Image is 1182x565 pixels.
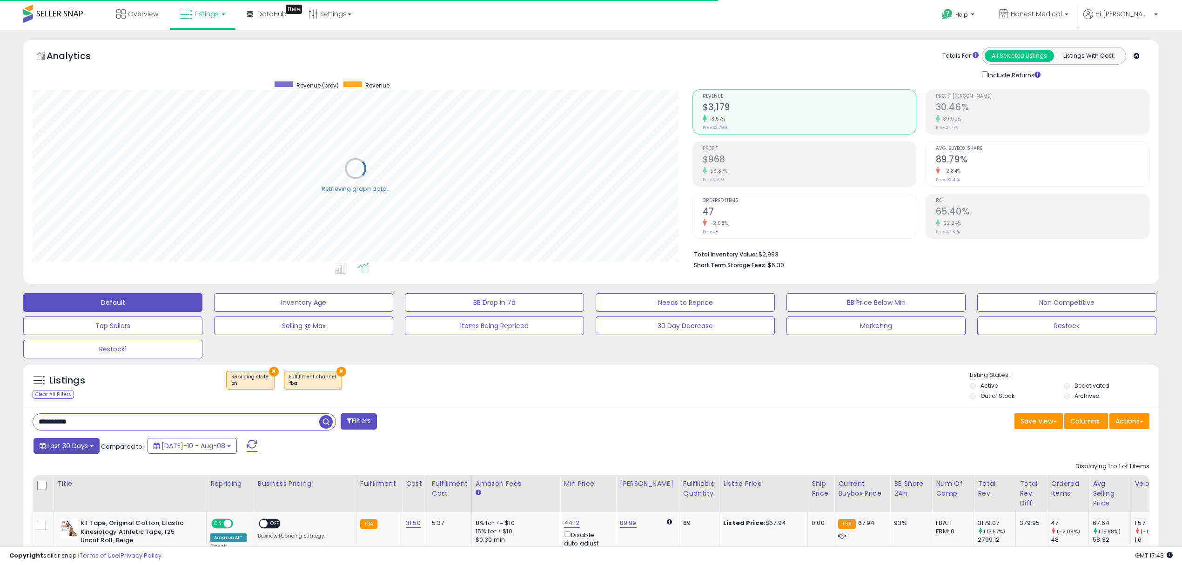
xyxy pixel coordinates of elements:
button: Top Sellers [23,316,202,335]
small: -2.84% [940,168,961,175]
div: 58.32 [1093,536,1130,544]
span: Honest Medical [1011,9,1062,19]
div: Current Buybox Price [838,479,886,498]
small: (-1.88%) [1141,528,1162,535]
small: -2.08% [707,220,728,227]
h5: Listings [49,374,85,387]
small: Prev: 21.77% [936,125,958,130]
span: [DATE]-10 - Aug-08 [161,441,225,451]
div: Total Rev. Diff. [1020,479,1043,508]
h2: 47 [703,206,916,219]
div: Ordered Items [1051,479,1085,498]
span: DataHub [257,9,287,19]
div: 0.00 [812,519,827,527]
div: Total Rev. [978,479,1012,498]
small: FBA [360,519,377,529]
button: Non Competitive [977,293,1156,312]
button: [DATE]-10 - Aug-08 [148,438,237,454]
img: 41+DWbgvHpL._SL40_.jpg [60,519,78,538]
span: Fulfillment channel : [289,373,337,387]
div: 89 [683,519,712,527]
div: Amazon Fees [476,479,556,489]
p: Listing States: [970,371,1159,380]
li: $2,993 [694,248,1143,259]
div: Retrieving graph data.. [322,184,390,193]
a: Privacy Policy [121,551,161,560]
div: 3179.07 [978,519,1015,527]
h2: 30.46% [936,102,1149,114]
div: $0.30 min [476,536,553,544]
small: 58.87% [707,168,728,175]
button: Inventory Age [214,293,393,312]
button: × [269,367,279,377]
div: FBM: 0 [936,527,967,536]
div: FBA: 1 [936,519,967,527]
div: 5.37 [432,519,464,527]
h2: 89.79% [936,154,1149,167]
small: Prev: 92.41% [936,177,960,182]
strong: Copyright [9,551,43,560]
a: Terms of Use [80,551,119,560]
div: seller snap | | [9,552,161,560]
div: Fulfillment Cost [432,479,468,498]
div: Tooltip anchor [286,5,302,14]
div: 1.6 [1135,536,1172,544]
span: Ordered Items [703,198,916,203]
span: Hi [PERSON_NAME] [1095,9,1151,19]
div: Velocity [1135,479,1169,489]
label: Business Repricing Strategy: [258,533,325,539]
span: Help [955,11,968,19]
div: 379.95 [1020,519,1040,527]
button: Listings With Cost [1054,50,1123,62]
button: BB Price Below Min [786,293,966,312]
small: Prev: 40.31% [936,229,960,235]
small: (-2.08%) [1057,528,1080,535]
span: Overview [128,9,158,19]
div: Clear All Filters [33,390,74,399]
div: Totals For [942,52,979,61]
span: 2025-09-8 17:43 GMT [1135,551,1173,560]
a: 44.12 [564,518,580,528]
div: Avg Selling Price [1093,479,1127,508]
span: OFF [268,520,282,528]
div: fba [289,380,337,387]
small: 39.92% [940,115,961,122]
i: Get Help [941,8,953,20]
button: BB Drop in 7d [405,293,584,312]
div: Disable auto adjust min [564,530,609,557]
a: Hi [PERSON_NAME] [1083,9,1158,30]
small: Prev: $609 [703,177,724,182]
button: Selling @ Max [214,316,393,335]
small: Prev: $2,799 [703,125,727,130]
div: on [231,380,269,387]
a: Help [934,1,984,30]
small: 62.24% [940,220,961,227]
small: (15.98%) [1099,528,1121,535]
b: Total Inventory Value: [694,250,757,258]
div: [PERSON_NAME] [620,479,675,489]
span: Profit [703,146,916,151]
button: Actions [1109,413,1149,429]
h2: 65.40% [936,206,1149,219]
span: Last 30 Days [47,441,88,451]
label: Out of Stock [981,392,1014,400]
label: Active [981,382,998,390]
div: Amazon AI * [210,533,247,542]
div: 93% [894,519,925,527]
div: Listed Price [723,479,804,489]
div: Fulfillable Quantity [683,479,715,498]
b: KT Tape, Original Cotton, Elastic Kinesiology Athletic Tape, 125 Uncut Roll, Beige [81,519,194,547]
div: 8% for <= $10 [476,519,553,527]
div: Business Pricing [258,479,352,489]
span: Profit [PERSON_NAME] [936,94,1149,99]
button: Needs to Reprice [596,293,775,312]
span: 67.94 [858,518,875,527]
div: Min Price [564,479,612,489]
h5: Analytics [47,49,109,65]
div: Title [57,479,202,489]
small: 13.57% [707,115,725,122]
span: ROI [936,198,1149,203]
div: Num of Comp. [936,479,970,498]
small: FBA [838,519,855,529]
label: Archived [1075,392,1100,400]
